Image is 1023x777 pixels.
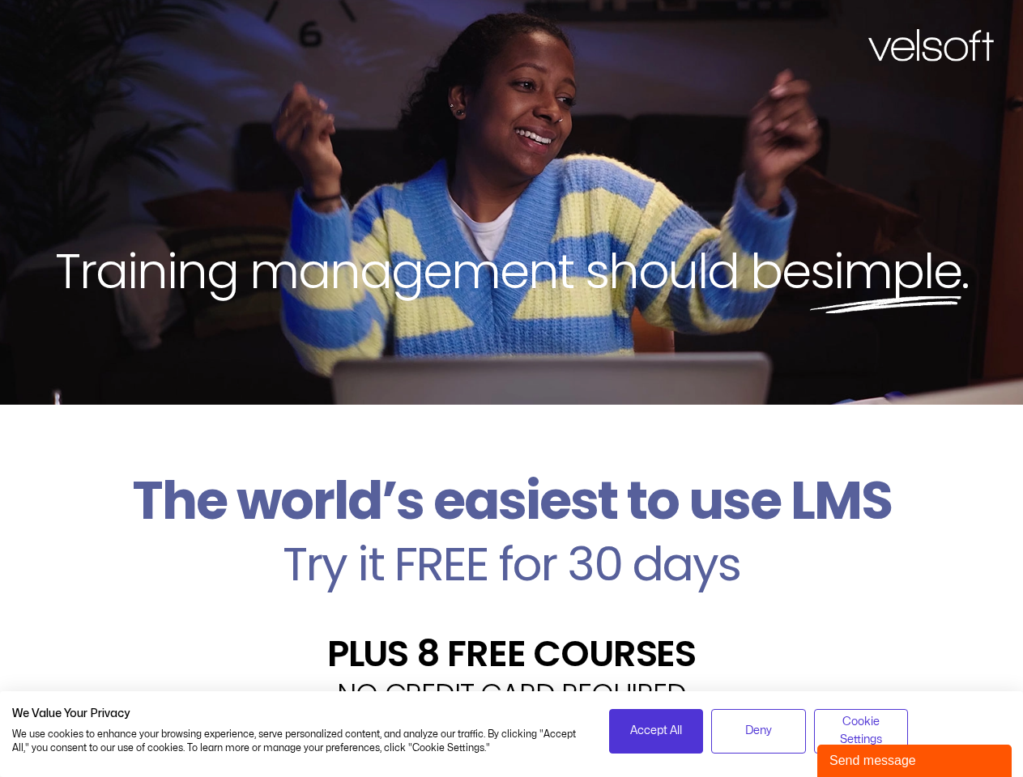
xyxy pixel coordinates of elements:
p: We use cookies to enhance your browsing experience, serve personalized content, and analyze our t... [12,728,585,755]
h2: Training management should be . [29,240,994,303]
button: Adjust cookie preferences [814,709,909,754]
button: Accept all cookies [609,709,704,754]
span: simple [810,237,961,305]
span: Cookie Settings [825,713,898,749]
h2: Try it FREE for 30 days [12,541,1011,588]
h2: We Value Your Privacy [12,707,585,721]
span: Deny [745,722,772,740]
iframe: chat widget [817,741,1015,777]
h2: The world’s easiest to use LMS [12,469,1011,533]
button: Deny all cookies [711,709,806,754]
span: Accept All [630,722,682,740]
h2: PLUS 8 FREE COURSES [12,635,1011,672]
